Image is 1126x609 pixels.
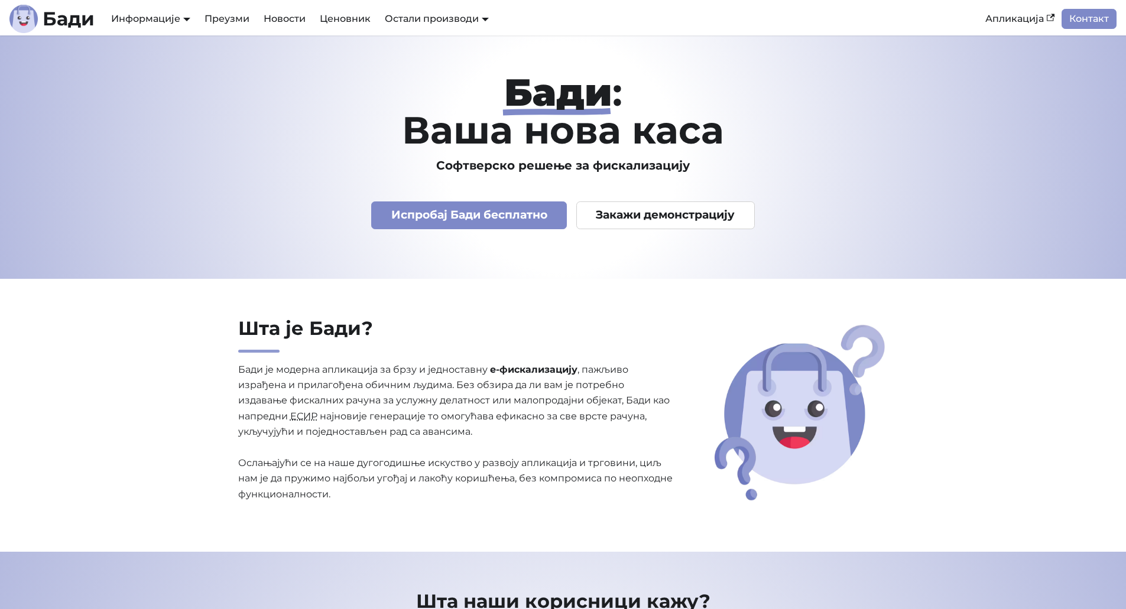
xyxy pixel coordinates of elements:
[183,158,944,173] h3: Софтверско решење за фискализацију
[978,9,1062,29] a: Апликација
[313,9,378,29] a: Ценовник
[43,9,95,28] b: Бади
[257,9,313,29] a: Новости
[371,201,567,229] a: Испробај Бади бесплатно
[238,317,674,353] h2: Шта је Бади?
[9,5,38,33] img: Лого
[9,5,95,33] a: ЛогоБади
[490,364,577,375] strong: е-фискализацију
[504,69,612,115] strong: Бади
[290,411,317,422] abbr: Електронски систем за издавање рачуна
[111,13,190,24] a: Информације
[238,362,674,503] p: Бади је модерна апликација за брзу и једноставну , пажљиво израђена и прилагођена обичним људима....
[183,73,944,149] h1: : Ваша нова каса
[197,9,257,29] a: Преузми
[576,201,755,229] a: Закажи демонстрацију
[385,13,489,24] a: Остали производи
[1062,9,1117,29] a: Контакт
[710,321,889,504] img: Шта је Бади?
